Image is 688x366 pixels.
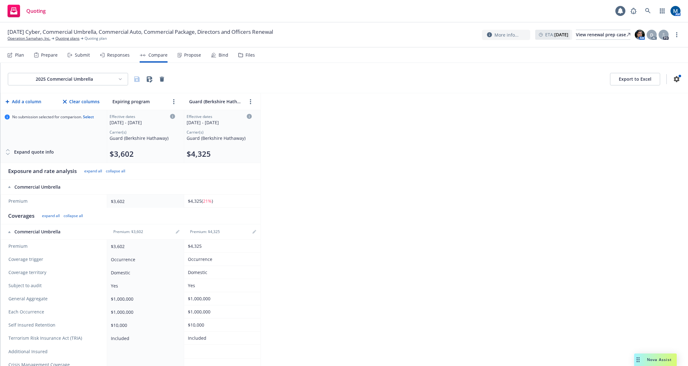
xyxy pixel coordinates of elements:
div: $10,000 [188,322,254,328]
span: $4,325 ( ) [188,198,213,204]
div: Carrier(s) [187,130,252,135]
div: $4,325 [188,243,254,249]
a: Search [642,5,654,17]
div: Submit [75,53,90,58]
div: Prepare [41,53,58,58]
button: Nova Assist [634,353,677,366]
div: Domestic [111,269,178,276]
input: Guard (Berkshire Hathaway) [188,97,244,106]
button: $4,325 [187,149,211,159]
a: more [247,98,254,105]
button: Export to Excel [610,73,660,85]
div: Guard (Berkshire Hathaway) [110,135,175,141]
strong: [DATE] [554,32,568,38]
a: View renewal prep case [576,30,630,40]
span: Self Insured Retention [8,322,101,328]
span: General Aggregate [8,296,101,302]
div: Occurrence [188,256,254,262]
span: Additional Insured [8,348,48,355]
span: 21% [203,198,212,204]
div: Commercial Umbrella [8,184,101,190]
span: Premium [8,198,101,204]
span: Nova Assist [647,357,672,362]
div: Guard (Berkshire Hathaway) [187,135,252,141]
button: expand all [84,169,102,174]
div: Included [188,335,254,341]
div: Exposure and rate analysis [8,167,77,175]
div: Compare [148,53,168,58]
div: $1,000,000 [188,308,254,315]
img: photo [670,6,680,16]
span: D [650,32,653,38]
div: Responses [107,53,130,58]
a: editPencil [174,228,181,236]
a: Quoting plans [55,36,80,41]
button: Clear columns [62,95,101,108]
div: Bind [219,53,228,58]
span: [DATE] Cyber, Commercial Umbrella, Commercial Auto, Commercial Package, Directors and Officers Re... [8,28,273,36]
div: $3,602 [111,198,178,205]
span: Each Occurrence [8,309,101,315]
div: $1,000,000 [111,296,178,302]
a: Quoting [5,2,48,20]
a: Switch app [656,5,669,17]
div: [DATE] - [DATE] [187,119,252,126]
div: Carrier(s) [110,130,175,135]
div: 2025 Commercial Umbrella [13,76,115,82]
div: Files [246,53,255,58]
div: View renewal prep case [576,30,630,39]
div: Commercial Umbrella [8,229,101,235]
div: $1,000,000 [188,295,254,302]
span: Quoting [26,8,46,13]
div: $3,602 [111,243,178,250]
span: No submission selected for comparison. [12,114,94,119]
span: Coverage trigger [8,256,101,262]
button: Expand quote info [5,146,54,158]
button: collapse all [64,213,83,218]
div: Yes [188,282,254,289]
div: $10,000 [111,322,178,328]
button: $3,602 [110,149,134,159]
div: Total premium (click to edit billing info) [187,149,252,159]
span: Subject to audit [8,282,101,289]
div: Effective dates [110,114,175,119]
button: More info... [482,30,530,40]
div: Drag to move [634,353,642,366]
div: Coverages [8,212,34,220]
img: photo [635,30,645,40]
div: Premium: $4,325 [186,229,224,234]
div: Included [111,335,178,342]
div: Occurrence [111,256,178,263]
div: Yes [111,282,178,289]
span: ETA : [545,31,568,38]
div: [DATE] - [DATE] [110,119,175,126]
a: more [673,31,680,38]
button: collapse all [106,169,125,174]
input: Expiring program [111,97,168,106]
span: Coverage territory [8,269,101,276]
span: Premium [8,243,101,249]
button: 2025 Commercial Umbrella [8,73,128,85]
div: Premium: $3,602 [110,229,147,234]
button: expand all [42,213,60,218]
div: Domestic [188,269,254,276]
button: Add a column [4,95,43,108]
a: Operation Samahan, Inc. [8,36,50,41]
div: Click to edit column carrier quote details [187,114,252,126]
a: editPencil [251,228,258,236]
div: Total premium (click to edit billing info) [110,149,175,159]
span: Terrorism Risk Insurance Act (TRIA) [8,335,101,341]
div: Propose [184,53,201,58]
span: Quoting plan [85,36,107,41]
div: Plan [15,53,24,58]
a: more [170,98,178,105]
div: Effective dates [187,114,252,119]
div: $1,000,000 [111,309,178,315]
span: More info... [494,32,519,38]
